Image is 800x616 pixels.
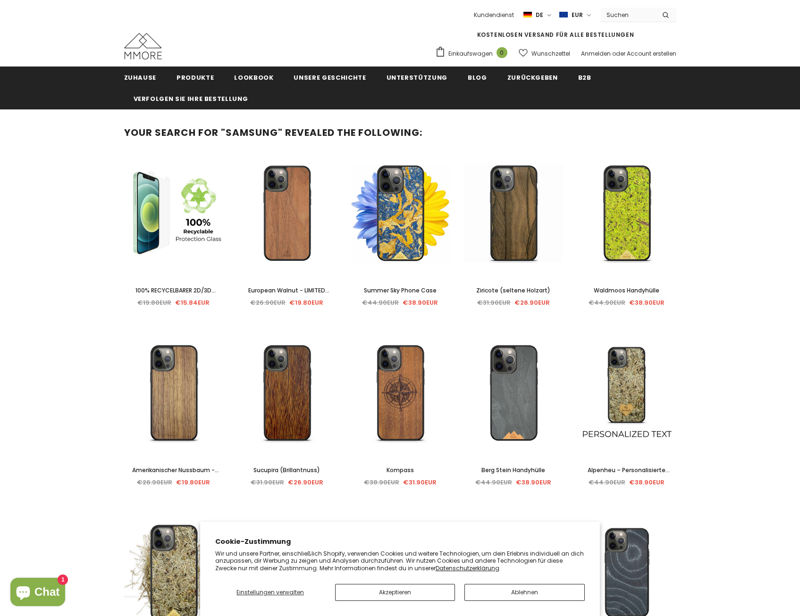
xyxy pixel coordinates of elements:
[285,126,422,139] span: revealed the following:
[250,298,286,307] span: €26.90EUR
[137,298,171,307] span: €19.80EUR
[581,50,611,58] a: Anmelden
[507,73,558,82] span: Zurückgeben
[507,67,558,88] a: Zurückgeben
[248,286,329,305] span: European Walnut - LIMITED EDITION
[124,33,162,59] img: MMORE Cases
[124,285,223,296] a: 100% RECYCELBARER 2D/3D Displayschutz aus [GEOGRAPHIC_DATA]
[251,478,284,487] span: €31.90EUR
[584,466,670,495] span: Alpenheu – Personalisierte Handyhülle – Personalisiertes Geschenk
[387,466,414,474] span: Kompass
[294,67,366,88] a: Unsere Geschichte
[364,478,399,487] span: €38.90EUR
[594,286,659,294] span: Waldmoos Handyhülle
[135,286,216,315] span: 100% RECYCELBARER 2D/3D Displayschutz aus [GEOGRAPHIC_DATA]
[176,478,210,487] span: €19.80EUR
[134,88,248,109] a: Verfolgen Sie Ihre Bestellung
[476,286,550,294] span: Ziricote (seltene Holzart)
[351,465,450,475] a: Kompass
[627,50,676,58] a: Account erstellen
[436,564,499,572] a: Datenschutzerklärung
[351,285,450,296] a: Summer Sky Phone Case
[578,67,591,88] a: B2B
[215,537,585,547] h2: Cookie-Zustimmung
[8,578,68,608] inbox-online-store-chat: Onlineshop-Chat von Shopify
[124,465,223,475] a: Amerikanischer Nussbaum - LIMITED EDITION
[403,478,437,487] span: €31.90EUR
[335,584,455,601] button: Akzeptieren
[464,465,563,475] a: Berg Stein Handyhülle
[236,588,304,596] span: Einstellungen verwalten
[403,298,438,307] span: €38.90EUR
[289,298,323,307] span: €19.80EUR
[601,8,655,22] input: Search Site
[536,10,543,20] span: de
[175,298,210,307] span: €15.84EUR
[464,584,585,601] button: Ablehnen
[523,11,532,19] img: i-lang-2.png
[234,73,273,82] span: Lookbook
[215,584,326,601] button: Einstellungen verwalten
[481,466,545,474] span: Berg Stein Handyhülle
[132,466,219,484] span: Amerikanischer Nussbaum - LIMITED EDITION
[237,285,337,296] a: European Walnut - LIMITED EDITION
[497,47,507,58] span: 0
[364,286,437,294] span: Summer Sky Phone Case
[288,478,323,487] span: €26.90EUR
[578,73,591,82] span: B2B
[519,45,570,62] a: Wunschzettel
[514,298,550,307] span: €26.90EUR
[177,73,214,82] span: Produkte
[474,11,514,19] span: Kundendienst
[589,298,625,307] span: €44.90EUR
[577,285,676,296] a: Waldmoos Handyhülle
[516,478,551,487] span: €38.90EUR
[253,466,320,474] span: Sucupira (Brillantnuss)
[468,67,487,88] a: Blog
[477,298,511,307] span: €31.90EUR
[629,298,665,307] span: €38.90EUR
[234,67,273,88] a: Lookbook
[237,465,337,475] a: Sucupira (Brillantnuss)
[612,50,625,58] span: oder
[137,478,172,487] span: €26.90EUR
[589,478,625,487] span: €44.90EUR
[475,478,512,487] span: €44.90EUR
[477,31,634,39] span: KOSTENLOSEN VERSAND FÜR ALLE BESTELLUNGEN
[221,126,283,139] strong: "samsung"
[124,67,157,88] a: Zuhause
[577,465,676,475] a: Alpenheu – Personalisierte Handyhülle – Personalisiertes Geschenk
[387,67,447,88] a: Unterstützung
[294,73,366,82] span: Unsere Geschichte
[464,285,563,296] a: Ziricote (seltene Holzart)
[362,298,399,307] span: €44.90EUR
[124,73,157,82] span: Zuhause
[177,67,214,88] a: Produkte
[215,550,585,572] p: Wir und unsere Partner, einschließlich Shopify, verwenden Cookies und weitere Technologien, um de...
[531,49,570,58] span: Wunschzettel
[124,126,219,139] span: Your search for
[448,49,493,58] span: Einkaufswagen
[572,10,583,20] span: EUR
[387,73,447,82] span: Unterstützung
[629,478,665,487] span: €38.90EUR
[435,46,512,60] a: Einkaufswagen 0
[468,73,487,82] span: Blog
[134,94,248,103] span: Verfolgen Sie Ihre Bestellung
